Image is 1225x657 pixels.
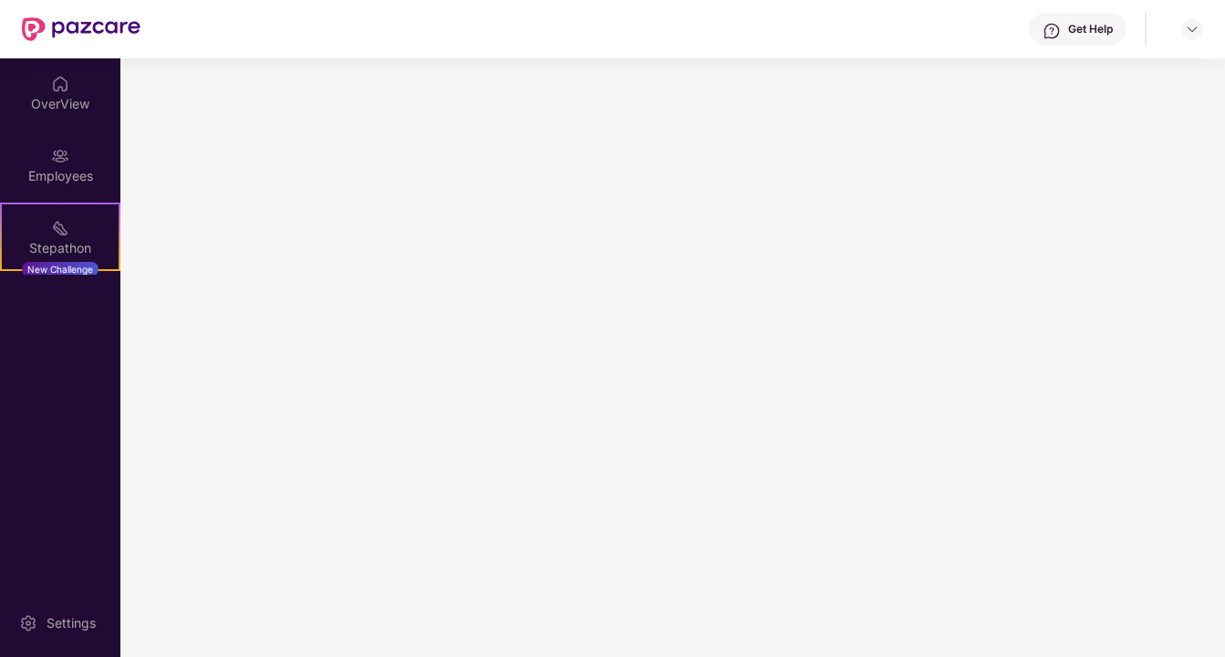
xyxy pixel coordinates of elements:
[22,17,140,41] img: New Pazcare Logo
[51,147,69,165] img: svg+xml;base64,PHN2ZyBpZD0iRW1wbG95ZWVzIiB4bWxucz0iaHR0cDovL3d3dy53My5vcmcvMjAwMC9zdmciIHdpZHRoPS...
[1068,22,1113,36] div: Get Help
[51,75,69,93] img: svg+xml;base64,PHN2ZyBpZD0iSG9tZSIgeG1sbnM9Imh0dHA6Ly93d3cudzMub3JnLzIwMDAvc3ZnIiB3aWR0aD0iMjAiIG...
[19,614,37,632] img: svg+xml;base64,PHN2ZyBpZD0iU2V0dGluZy0yMHgyMCIgeG1sbnM9Imh0dHA6Ly93d3cudzMub3JnLzIwMDAvc3ZnIiB3aW...
[1185,22,1199,36] img: svg+xml;base64,PHN2ZyBpZD0iRHJvcGRvd24tMzJ4MzIiIHhtbG5zPSJodHRwOi8vd3d3LnczLm9yZy8yMDAwL3N2ZyIgd2...
[22,262,99,276] div: New Challenge
[2,239,119,257] div: Stepathon
[41,614,101,632] div: Settings
[1043,22,1061,40] img: svg+xml;base64,PHN2ZyBpZD0iSGVscC0zMngzMiIgeG1sbnM9Imh0dHA6Ly93d3cudzMub3JnLzIwMDAvc3ZnIiB3aWR0aD...
[51,219,69,237] img: svg+xml;base64,PHN2ZyB4bWxucz0iaHR0cDovL3d3dy53My5vcmcvMjAwMC9zdmciIHdpZHRoPSIyMSIgaGVpZ2h0PSIyMC...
